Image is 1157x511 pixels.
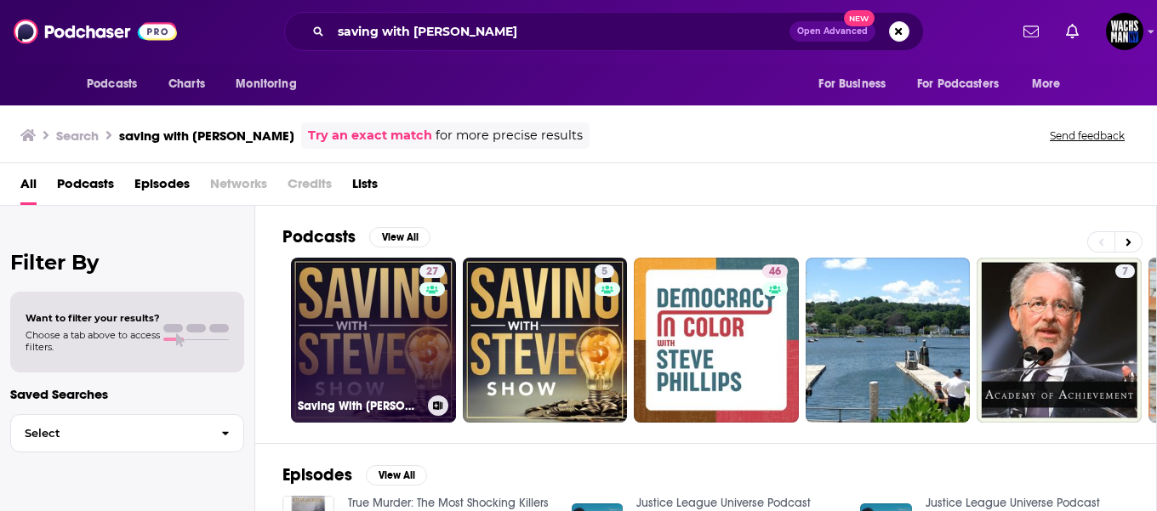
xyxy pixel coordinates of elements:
[789,21,875,42] button: Open AdvancedNew
[1115,264,1135,278] a: 7
[906,68,1023,100] button: open menu
[769,264,781,281] span: 46
[282,226,356,247] h2: Podcasts
[56,128,99,144] h3: Search
[419,264,445,278] a: 27
[282,226,430,247] a: PodcastsView All
[369,227,430,247] button: View All
[366,465,427,485] button: View All
[11,428,208,439] span: Select
[224,68,318,100] button: open menu
[348,496,549,510] a: True Murder: The Most Shocking Killers
[352,170,378,205] a: Lists
[595,264,614,278] a: 5
[634,258,799,423] a: 46
[157,68,215,100] a: Charts
[288,170,332,205] span: Credits
[463,258,628,423] a: 5
[1017,17,1046,46] a: Show notifications dropdown
[210,170,267,205] span: Networks
[917,72,999,96] span: For Podcasters
[1020,68,1082,100] button: open menu
[57,170,114,205] a: Podcasts
[1106,13,1143,50] button: Show profile menu
[87,72,137,96] span: Podcasts
[1106,13,1143,50] span: Logged in as WachsmanNY
[1045,128,1130,143] button: Send feedback
[926,496,1100,510] a: Justice League Universe Podcast
[806,68,907,100] button: open menu
[426,264,438,281] span: 27
[291,258,456,423] a: 27Saving With [PERSON_NAME]
[601,264,607,281] span: 5
[282,464,427,485] a: EpisodesView All
[26,329,160,353] span: Choose a tab above to access filters.
[762,264,788,278] a: 46
[134,170,190,205] a: Episodes
[298,399,421,413] h3: Saving With [PERSON_NAME]
[282,464,352,485] h2: Episodes
[818,72,886,96] span: For Business
[20,170,37,205] a: All
[636,496,811,510] a: Justice League Universe Podcast
[14,15,177,48] img: Podchaser - Follow, Share and Rate Podcasts
[436,126,583,145] span: for more precise results
[331,18,789,45] input: Search podcasts, credits, & more...
[1059,17,1086,46] a: Show notifications dropdown
[10,250,244,275] h2: Filter By
[977,258,1142,423] a: 7
[844,10,875,26] span: New
[75,68,159,100] button: open menu
[26,312,160,324] span: Want to filter your results?
[308,126,432,145] a: Try an exact match
[119,128,294,144] h3: saving with [PERSON_NAME]
[1106,13,1143,50] img: User Profile
[1122,264,1128,281] span: 7
[10,386,244,402] p: Saved Searches
[1032,72,1061,96] span: More
[284,12,924,51] div: Search podcasts, credits, & more...
[10,414,244,452] button: Select
[797,27,868,36] span: Open Advanced
[236,72,296,96] span: Monitoring
[168,72,205,96] span: Charts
